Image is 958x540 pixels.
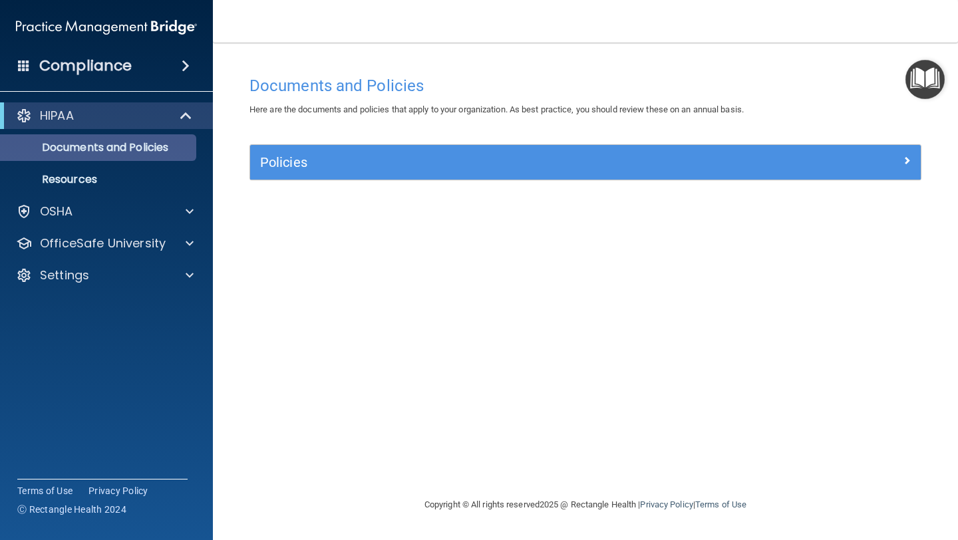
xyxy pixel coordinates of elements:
button: Open Resource Center [905,60,945,99]
p: Documents and Policies [9,141,190,154]
span: Ⓒ Rectangle Health 2024 [17,503,126,516]
a: HIPAA [16,108,193,124]
h5: Policies [260,155,743,170]
p: Resources [9,173,190,186]
p: Settings [40,267,89,283]
a: Policies [260,152,911,173]
span: Here are the documents and policies that apply to your organization. As best practice, you should... [249,104,744,114]
a: Privacy Policy [640,499,693,509]
img: PMB logo [16,14,197,41]
a: Terms of Use [695,499,746,509]
a: Settings [16,267,194,283]
p: OfficeSafe University [40,235,166,251]
p: OSHA [40,203,73,219]
a: Terms of Use [17,484,73,497]
h4: Compliance [39,57,132,75]
h4: Documents and Policies [249,77,921,94]
a: OSHA [16,203,194,219]
p: HIPAA [40,108,74,124]
a: OfficeSafe University [16,235,194,251]
a: Privacy Policy [88,484,148,497]
div: Copyright © All rights reserved 2025 @ Rectangle Health | | [343,483,828,526]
